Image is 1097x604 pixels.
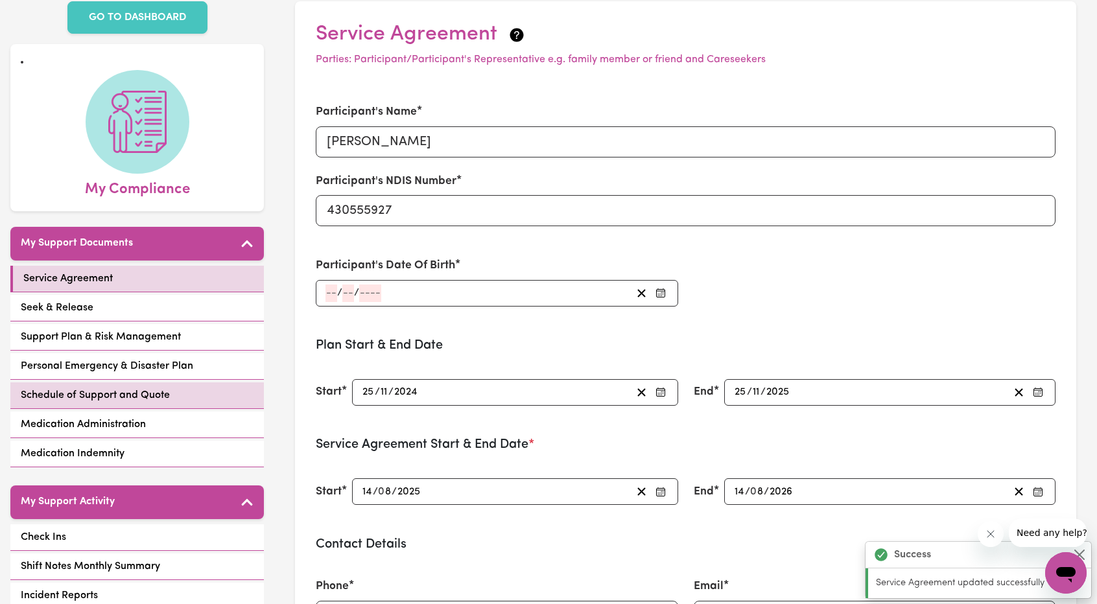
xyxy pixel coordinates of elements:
span: / [337,287,342,299]
input: ---- [769,483,794,500]
a: Seek & Release [10,295,264,321]
input: -- [752,384,761,401]
input: ---- [394,384,419,401]
h3: Contact Details [316,537,1056,552]
iframe: Close message [978,521,1004,547]
input: -- [342,285,354,302]
label: Phone [316,578,349,595]
a: Service Agreement [10,266,264,292]
a: Shift Notes Monthly Summary [10,553,264,580]
input: -- [734,384,747,401]
label: Email [694,578,724,595]
span: My Compliance [85,174,190,201]
a: My Compliance [21,70,254,201]
p: Service Agreement updated successfully [876,576,1083,590]
span: Medication Administration [21,417,146,432]
input: -- [379,483,392,500]
span: / [764,486,769,498]
span: / [375,386,380,398]
span: / [354,287,359,299]
input: -- [362,483,373,500]
span: Schedule of Support and Quote [21,388,170,403]
span: Need any help? [8,9,78,19]
label: Participant's Date Of Birth [316,257,455,274]
iframe: Message from company [1009,518,1087,547]
span: / [761,386,766,398]
span: / [392,486,397,498]
a: Support Plan & Risk Management [10,324,264,351]
button: Close [1072,547,1087,563]
label: Participant's NDIS Number [316,173,456,190]
p: Parties: Participant/Participant's Representative e.g. family member or friend and Careseekers [316,52,1056,67]
a: Personal Emergency & Disaster Plan [10,353,264,380]
h3: Service Agreement Start & End Date [316,437,1056,452]
input: ---- [359,285,381,302]
label: End [694,483,714,500]
h5: My Support Documents [21,237,133,250]
input: -- [734,483,745,500]
strong: Success [894,547,931,563]
label: Start [316,483,342,500]
input: -- [751,483,764,500]
span: Medication Indemnity [21,446,124,461]
input: ---- [397,483,421,500]
a: Check Ins [10,524,264,551]
button: My Support Activity [10,485,264,519]
span: Service Agreement [23,271,113,286]
span: Seek & Release [21,300,93,316]
input: -- [362,384,375,401]
span: Incident Reports [21,588,98,603]
input: ---- [766,384,790,401]
span: / [745,486,750,498]
h5: My Support Activity [21,496,115,508]
button: My Support Documents [10,227,264,261]
span: / [373,486,378,498]
span: Shift Notes Monthly Summary [21,559,160,574]
span: Personal Emergency & Disaster Plan [21,358,193,374]
input: -- [380,384,388,401]
label: Start [316,384,342,401]
label: End [694,384,714,401]
h3: Plan Start & End Date [316,338,1056,353]
label: Participant's Name [316,104,417,121]
a: GO TO DASHBOARD [67,1,207,34]
span: 0 [750,487,757,497]
iframe: Button to launch messaging window [1045,552,1087,594]
span: Support Plan & Risk Management [21,329,181,345]
span: / [747,386,752,398]
span: Check Ins [21,529,66,545]
h2: Service Agreement [316,22,1056,47]
a: Medication Administration [10,412,264,438]
a: Schedule of Support and Quote [10,382,264,409]
a: Medication Indemnity [10,441,264,467]
span: / [388,386,394,398]
input: -- [325,285,337,302]
span: 0 [378,487,384,497]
